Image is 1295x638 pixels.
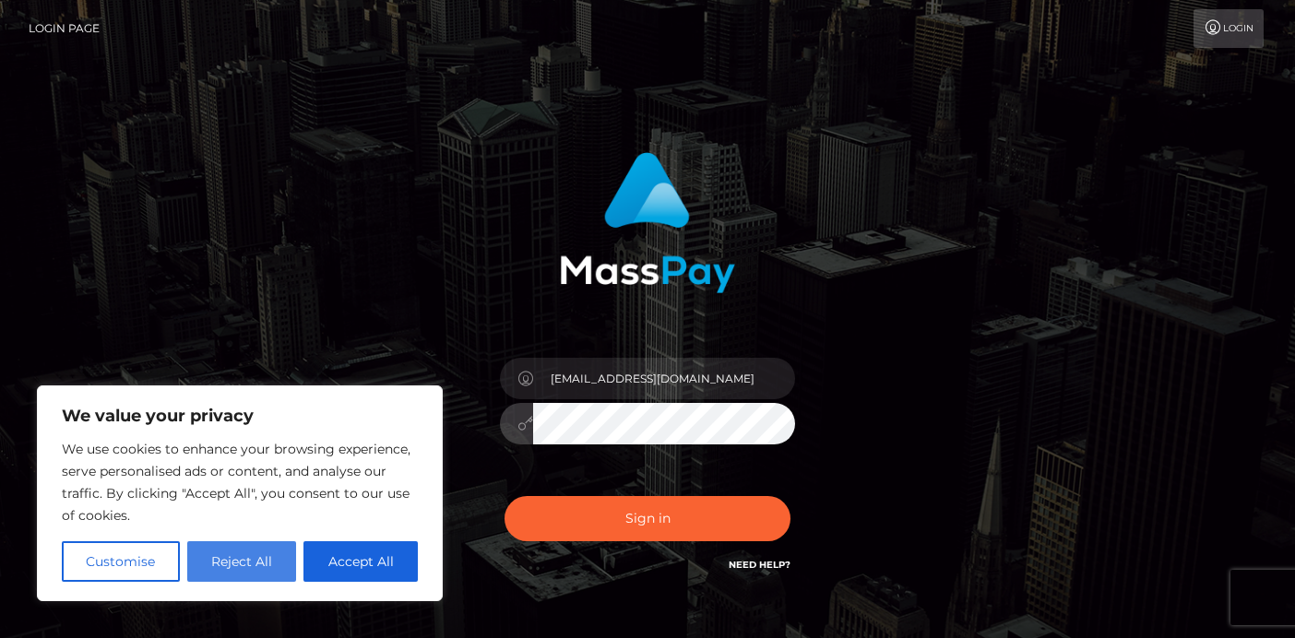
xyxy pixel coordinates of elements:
p: We use cookies to enhance your browsing experience, serve personalised ads or content, and analys... [62,438,418,526]
button: Reject All [187,541,297,582]
button: Customise [62,541,180,582]
a: Login [1194,9,1264,48]
div: We value your privacy [37,385,443,601]
button: Sign in [505,496,790,541]
img: MassPay Login [560,152,735,293]
input: Username... [533,358,795,399]
a: Need Help? [729,559,790,571]
button: Accept All [303,541,418,582]
a: Login Page [29,9,100,48]
p: We value your privacy [62,405,418,427]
